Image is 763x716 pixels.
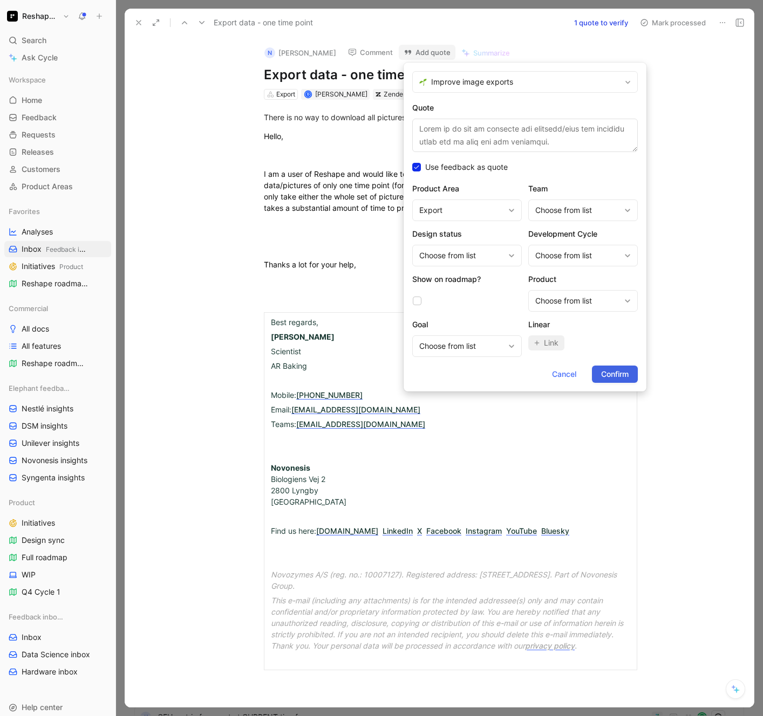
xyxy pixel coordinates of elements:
[528,318,638,331] h2: Linear
[412,182,522,195] h2: Product Area
[528,182,638,195] h2: Team
[412,273,522,286] h2: Show on roadmap?
[431,75,621,88] span: Improve image exports
[419,340,504,353] div: Choose from list
[528,273,638,286] h2: Product
[412,101,638,114] label: Quote
[543,366,585,383] button: Cancel
[528,228,638,240] h2: Development Cycle
[601,368,629,381] span: Confirm
[412,318,522,331] h2: Goal
[535,204,620,217] div: Choose from list
[552,368,576,381] span: Cancel
[419,78,427,86] img: 🌱
[425,161,508,174] span: Use feedback as quote
[419,204,504,217] div: Export
[528,335,564,350] button: Link
[412,228,522,240] h2: Design status
[419,249,504,262] div: Choose from list
[535,249,620,262] div: Choose from list
[535,294,620,307] div: Choose from list
[592,366,638,383] button: Confirm
[544,336,558,349] span: Link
